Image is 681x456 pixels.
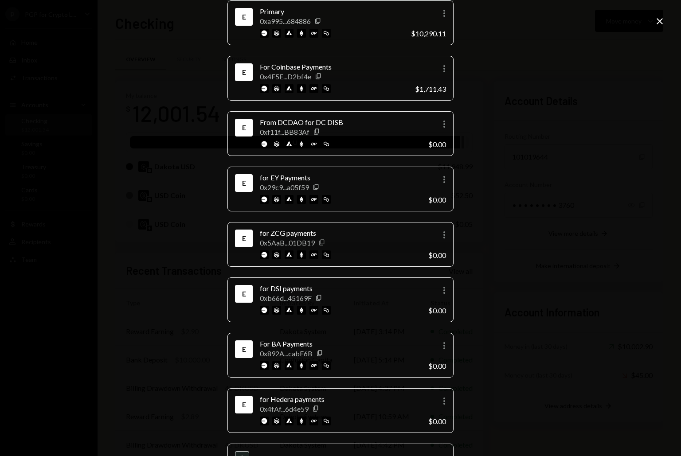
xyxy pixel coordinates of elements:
[260,228,421,238] div: for ZCG payments
[237,121,251,135] div: Ethereum
[237,231,251,246] div: Ethereum
[428,306,446,315] div: $0.00
[411,29,446,38] div: $10,290.11
[285,361,294,370] img: avalanche-mainnet
[260,339,421,349] div: For BA Payments
[272,417,281,425] img: arbitrum-mainnet
[322,29,331,38] img: polygon-mainnet
[272,29,281,38] img: arbitrum-mainnet
[322,195,331,204] img: polygon-mainnet
[322,140,331,148] img: polygon-mainnet
[260,361,269,370] img: base-mainnet
[272,306,281,315] img: arbitrum-mainnet
[322,84,331,93] img: polygon-mainnet
[297,195,306,204] img: ethereum-mainnet
[260,72,311,81] div: 0x4F5E...D2bf4e
[297,250,306,259] img: ethereum-mainnet
[428,251,446,259] div: $0.00
[309,306,318,315] img: optimism-mainnet
[260,117,421,128] div: From DCDAO for DC DISB
[237,398,251,412] div: Ethereum
[309,417,318,425] img: optimism-mainnet
[237,342,251,356] div: Ethereum
[237,65,251,79] div: Ethereum
[309,195,318,204] img: optimism-mainnet
[260,417,269,425] img: base-mainnet
[260,394,421,405] div: for Hedera payments
[260,62,408,72] div: For Coinbase Payments
[309,140,318,148] img: optimism-mainnet
[297,417,306,425] img: ethereum-mainnet
[285,195,294,204] img: avalanche-mainnet
[297,361,306,370] img: ethereum-mainnet
[309,84,318,93] img: optimism-mainnet
[260,349,313,358] div: 0x892A...cabE6B
[297,84,306,93] img: ethereum-mainnet
[322,417,331,425] img: polygon-mainnet
[260,140,269,148] img: base-mainnet
[272,84,281,93] img: arbitrum-mainnet
[297,29,306,38] img: ethereum-mainnet
[260,405,309,413] div: 0x4fAf...6d4e59
[297,306,306,315] img: ethereum-mainnet
[285,306,294,315] img: avalanche-mainnet
[260,6,404,17] div: Primary
[415,85,446,93] div: $1,711.43
[309,29,318,38] img: optimism-mainnet
[285,250,294,259] img: avalanche-mainnet
[260,183,309,191] div: 0x29c9...a05f59
[285,417,294,425] img: avalanche-mainnet
[260,238,315,247] div: 0x5AaB...01DB19
[260,128,309,136] div: 0xf11f...BB83Af
[260,283,421,294] div: for DSI payments
[237,287,251,301] div: Ethereum
[260,29,269,38] img: base-mainnet
[309,361,318,370] img: optimism-mainnet
[272,361,281,370] img: arbitrum-mainnet
[272,195,281,204] img: arbitrum-mainnet
[285,29,294,38] img: avalanche-mainnet
[260,195,269,204] img: base-mainnet
[322,250,331,259] img: polygon-mainnet
[260,306,269,315] img: base-mainnet
[322,361,331,370] img: polygon-mainnet
[272,140,281,148] img: arbitrum-mainnet
[285,84,294,93] img: avalanche-mainnet
[272,250,281,259] img: arbitrum-mainnet
[237,176,251,190] div: Ethereum
[260,294,312,302] div: 0xb66d...45169F
[309,250,318,259] img: optimism-mainnet
[260,172,421,183] div: for EY Payments
[297,140,306,148] img: ethereum-mainnet
[428,417,446,425] div: $0.00
[237,10,251,24] div: Ethereum
[322,306,331,315] img: polygon-mainnet
[428,140,446,148] div: $0.00
[285,140,294,148] img: avalanche-mainnet
[428,195,446,204] div: $0.00
[260,84,269,93] img: base-mainnet
[260,17,311,25] div: 0xa995...684886
[428,362,446,370] div: $0.00
[260,250,269,259] img: base-mainnet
